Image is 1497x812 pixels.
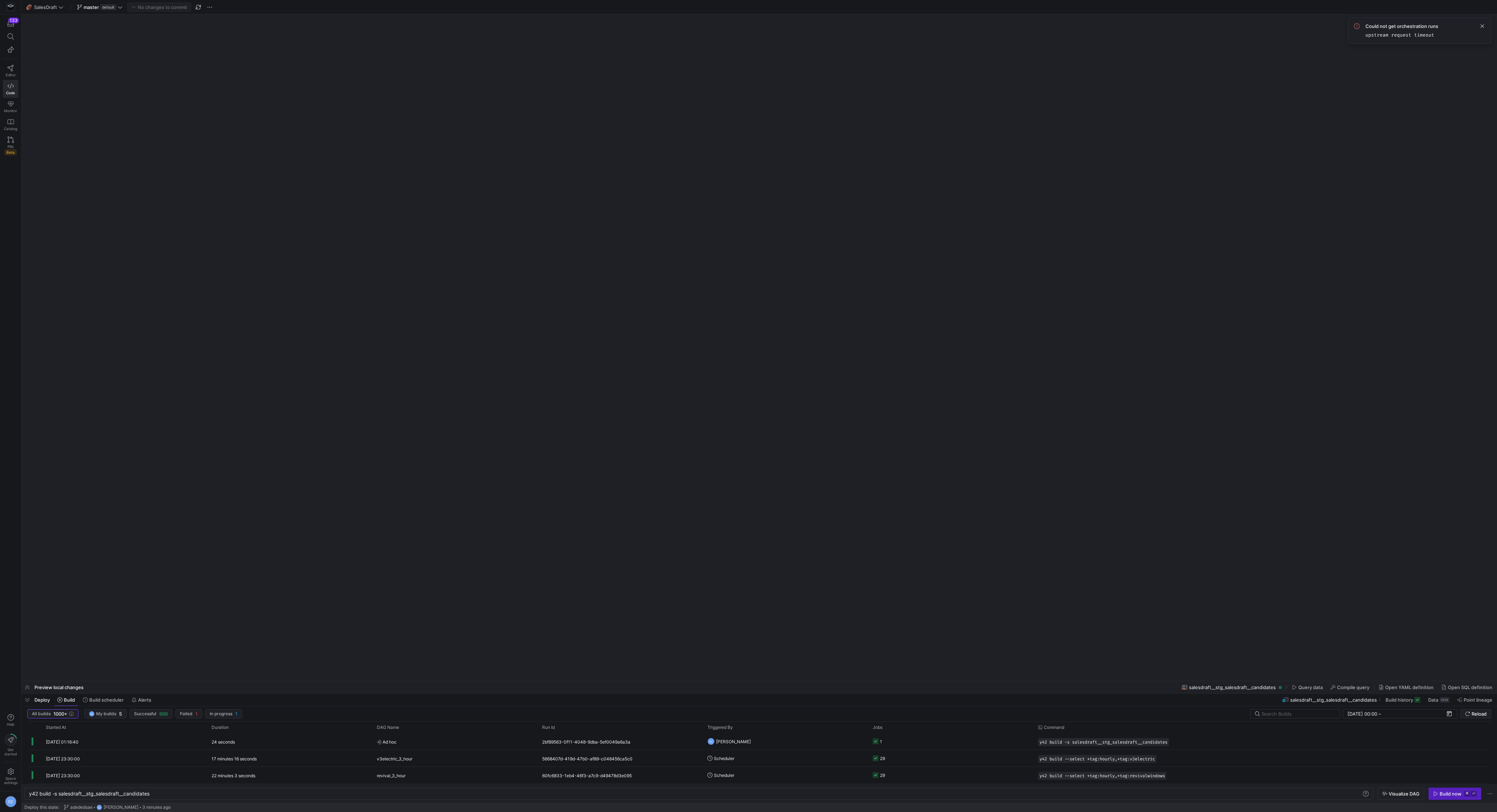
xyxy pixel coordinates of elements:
div: DZ [96,804,102,810]
span: [DATE] 23:30:00 [46,773,80,778]
button: Getstarted [3,731,18,759]
button: Successful998 [129,709,172,718]
span: Help [6,722,15,726]
button: Open YAML definition [1375,681,1437,693]
span: Failed [180,711,193,716]
button: Query data [1289,681,1326,693]
a: Spacesettings [3,765,18,788]
a: PRsBeta [3,134,18,158]
span: [DATE] 23:30:00 [46,756,80,761]
span: Could not get orchestration runs [1365,23,1438,29]
span: Jobs [873,725,882,730]
span: SalesDraft [34,4,57,10]
span: 1 [235,711,237,717]
input: Start datetime [1347,711,1377,717]
button: Reload [1460,709,1491,718]
kbd: ⌘ [1464,791,1470,797]
button: Visualize DAG [1378,788,1424,800]
div: Press SPACE to select this row. [27,750,1489,767]
span: y42 build -s salesdraft__stg_salesdraft__candidate [29,790,147,797]
button: DZMy builds5 [84,709,127,718]
button: Point lineage [1454,694,1496,706]
span: [PERSON_NAME] [716,733,751,750]
span: y42 build -s salesdraft__stg_salesdraft__candidates [1039,740,1167,745]
span: default [100,4,116,10]
span: All builds [32,711,51,716]
span: salesdraft__stg_salesdraft__candidates [1290,697,1377,703]
span: Triggered By [707,725,733,730]
img: https://storage.googleapis.com/y42-prod-data-exchange/images/Yf2Qvegn13xqq0DljGMI0l8d5Zqtiw36EXr8... [7,4,14,11]
div: 29 [880,767,885,784]
span: Successful [134,711,156,716]
span: adededsae [70,805,93,810]
span: Ad hoc [377,734,534,750]
button: DZ [3,794,18,809]
span: Open SQL definition [1448,684,1492,690]
y42-duration: 22 minutes 3 seconds [212,773,255,778]
div: DZ [707,738,715,745]
button: masterdefault [75,3,124,12]
div: 191K [1440,697,1449,703]
button: 133 [3,17,18,30]
button: Build now⌘⏎ [1429,788,1481,800]
input: Search Builds [1261,711,1334,717]
span: 998 [159,711,168,717]
span: [DATE] 01:16:40 [46,739,79,745]
button: Failed1 [175,709,202,718]
div: Press SPACE to select this row. [27,784,1489,801]
div: 60fc6833-1eb4-46f3-a7c9-d49478d3e095 [538,767,703,783]
span: DAG Name [377,725,399,730]
span: Visualize DAG [1389,791,1420,797]
span: Point lineage [1464,697,1492,703]
a: Code [3,80,18,98]
span: 3 minutes ago [142,805,171,810]
button: All builds1000+ [27,709,79,718]
span: revival_3_hour [377,767,406,784]
button: Compile query [1327,681,1373,693]
span: 1 [195,711,198,717]
span: Catalog [4,126,17,131]
y42-duration: 17 minutes 16 seconds [212,756,257,761]
button: Data191K [1425,694,1453,706]
button: In progress1 [205,709,242,718]
span: salesdraft__stg_salesdraft__candidates [1189,684,1276,690]
button: Build scheduler [80,694,127,706]
div: 8c7a67b0-a5ff-4ed9-aaad-77e94f34084d [538,784,703,800]
span: Data [1428,697,1438,703]
span: Run Id [542,725,555,730]
span: 1000+ [53,711,67,717]
span: Deploy this state: [24,805,59,810]
kbd: ⏎ [1471,791,1477,797]
span: In progress [210,711,232,716]
button: Build history [1382,694,1423,706]
div: Press SPACE to select this row. [27,733,1489,750]
span: Alerts [138,697,151,703]
span: Scheduler [714,767,734,784]
div: 2bf89563-0f11-4048-9dba-5ef0049a6a3a [538,733,703,750]
div: DZ [5,796,16,807]
span: – [1379,711,1381,717]
div: 1 [880,733,882,750]
a: https://storage.googleapis.com/y42-prod-data-exchange/images/Yf2Qvegn13xqq0DljGMI0l8d5Zqtiw36EXr8... [3,1,18,13]
span: Open YAML definition [1385,684,1434,690]
span: Build history [1385,697,1413,703]
span: Get started [4,747,17,756]
span: Preview local changes [34,684,84,690]
div: DZ [89,711,95,717]
span: s [147,790,150,797]
button: adededsaeDZ[PERSON_NAME]3 minutes ago [62,803,172,812]
span: Deploy [34,697,50,703]
span: Query data [1298,684,1323,690]
span: Scheduler [714,750,734,767]
span: Monitor [4,109,17,113]
span: Build [64,697,75,703]
a: Catalog [3,116,18,134]
button: 🏈SalesDraft [24,3,65,12]
div: 5668407d-419d-47b0-af89-c048456ca5c0 [538,750,703,766]
div: Build now [1440,791,1462,797]
span: PRs [8,144,14,149]
div: 133 [8,18,19,23]
span: y42 build --select +tag:hourly,+tag:v3electric [1039,756,1155,761]
span: 🏈 [26,5,31,10]
span: Duration [212,725,229,730]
